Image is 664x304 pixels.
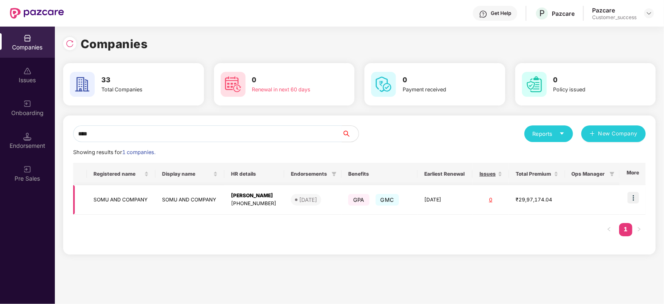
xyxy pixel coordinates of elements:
th: Total Premium [509,163,565,185]
div: 0 [479,196,502,204]
img: New Pazcare Logo [10,8,64,19]
div: Policy issued [553,86,625,94]
li: 1 [619,223,632,236]
img: svg+xml;base64,PHN2ZyB3aWR0aD0iMjAiIGhlaWdodD0iMjAiIHZpZXdCb3g9IjAgMCAyMCAyMCIgZmlsbD0ibm9uZSIgeG... [23,100,32,108]
img: svg+xml;base64,PHN2ZyB4bWxucz0iaHR0cDovL3d3dy53My5vcmcvMjAwMC9zdmciIHdpZHRoPSI2MCIgaGVpZ2h0PSI2MC... [221,72,246,97]
button: left [603,223,616,236]
span: filter [610,172,615,177]
img: svg+xml;base64,PHN2ZyBpZD0iQ29tcGFuaWVzIiB4bWxucz0iaHR0cDovL3d3dy53My5vcmcvMjAwMC9zdmciIHdpZHRoPS... [23,34,32,42]
div: [PERSON_NAME] [231,192,278,200]
div: Reports [533,130,565,138]
button: right [632,223,646,236]
span: filter [608,169,616,179]
div: Renewal in next 60 days [252,86,324,94]
span: Endorsements [291,171,328,177]
span: 1 companies. [122,149,155,155]
div: Pazcare [552,10,575,17]
span: Showing results for [73,149,155,155]
h1: Companies [81,35,148,53]
img: svg+xml;base64,PHN2ZyB4bWxucz0iaHR0cDovL3d3dy53My5vcmcvMjAwMC9zdmciIHdpZHRoPSI2MCIgaGVpZ2h0PSI2MC... [70,72,95,97]
td: [DATE] [418,185,472,215]
div: [DATE] [299,196,317,204]
img: svg+xml;base64,PHN2ZyBpZD0iUmVsb2FkLTMyeDMyIiB4bWxucz0iaHR0cDovL3d3dy53My5vcmcvMjAwMC9zdmciIHdpZH... [66,39,74,48]
img: svg+xml;base64,PHN2ZyBpZD0iRHJvcGRvd24tMzJ4MzIiIHhtbG5zPSJodHRwOi8vd3d3LnczLm9yZy8yMDAwL3N2ZyIgd2... [646,10,652,17]
div: ₹29,97,174.04 [516,196,558,204]
span: Issues [479,171,496,177]
img: svg+xml;base64,PHN2ZyB4bWxucz0iaHR0cDovL3d3dy53My5vcmcvMjAwMC9zdmciIHdpZHRoPSI2MCIgaGVpZ2h0PSI2MC... [371,72,396,97]
img: icon [627,192,639,203]
img: svg+xml;base64,PHN2ZyB3aWR0aD0iMTQuNSIgaGVpZ2h0PSIxNC41IiB2aWV3Qm94PSIwIDAgMTYgMTYiIGZpbGw9Im5vbm... [23,132,32,141]
span: left [607,227,612,232]
span: GPA [348,194,369,206]
img: svg+xml;base64,PHN2ZyBpZD0iSGVscC0zMngzMiIgeG1sbnM9Imh0dHA6Ly93d3cudzMub3JnLzIwMDAvc3ZnIiB3aWR0aD... [479,10,487,18]
th: Benefits [342,163,418,185]
span: New Company [598,130,638,138]
span: Registered name [93,171,143,177]
th: Earliest Renewal [418,163,472,185]
div: Payment received [403,86,474,94]
th: More [620,163,646,185]
td: SOMU AND COMPANY [155,185,224,215]
h3: 0 [553,75,625,86]
span: right [637,227,642,232]
h3: 0 [403,75,474,86]
th: Display name [155,163,224,185]
li: Previous Page [603,223,616,236]
td: SOMU AND COMPANY [87,185,156,215]
h3: 33 [101,75,173,86]
span: plus [590,131,595,137]
img: svg+xml;base64,PHN2ZyB4bWxucz0iaHR0cDovL3d3dy53My5vcmcvMjAwMC9zdmciIHdpZHRoPSI2MCIgaGVpZ2h0PSI2MC... [522,72,547,97]
img: svg+xml;base64,PHN2ZyB3aWR0aD0iMjAiIGhlaWdodD0iMjAiIHZpZXdCb3g9IjAgMCAyMCAyMCIgZmlsbD0ibm9uZSIgeG... [23,165,32,174]
span: Ops Manager [572,171,606,177]
span: P [539,8,545,18]
div: Customer_success [592,14,637,21]
span: Display name [162,171,211,177]
th: Issues [472,163,509,185]
span: Total Premium [516,171,552,177]
span: filter [330,169,338,179]
button: search [342,125,359,142]
a: 1 [619,223,632,235]
div: Pazcare [592,6,637,14]
li: Next Page [632,223,646,236]
span: search [342,130,359,137]
div: Total Companies [101,86,173,94]
th: HR details [224,163,284,185]
span: filter [332,172,337,177]
div: Get Help [491,10,511,17]
span: GMC [376,194,399,206]
h3: 0 [252,75,324,86]
img: svg+xml;base64,PHN2ZyBpZD0iSXNzdWVzX2Rpc2FibGVkIiB4bWxucz0iaHR0cDovL3d3dy53My5vcmcvMjAwMC9zdmciIH... [23,67,32,75]
button: plusNew Company [581,125,646,142]
span: caret-down [559,131,565,136]
th: Registered name [87,163,156,185]
div: [PHONE_NUMBER] [231,200,278,208]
